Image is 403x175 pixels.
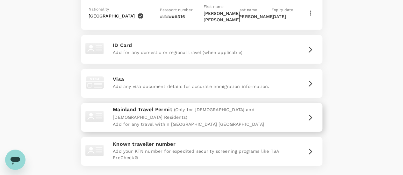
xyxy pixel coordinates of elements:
[83,37,106,60] img: id-card
[113,106,290,121] p: Mainland Travel Permit
[113,42,290,49] p: ID Card
[160,8,192,12] span: Passport number
[113,140,290,148] p: Known traveller number
[237,13,266,20] p: [PERSON_NAME]
[113,83,290,90] p: Add any visa document details for accurate immigration information.
[5,150,25,170] iframe: Button to launch messaging window, conversation in progress
[203,4,224,9] span: First name
[113,107,254,120] span: (Only for [DEMOGRAPHIC_DATA] and [DEMOGRAPHIC_DATA] Residents)
[113,121,290,127] p: Add for any travel within [GEOGRAPHIC_DATA] [GEOGRAPHIC_DATA]
[113,148,290,161] p: Add your KTN number for expedited security screening programs like TSA PreCheck®
[203,10,232,23] p: [PERSON_NAME] [PERSON_NAME]
[160,13,198,20] p: ######316
[237,8,257,12] span: Last name
[83,139,106,162] img: id-card
[89,13,135,19] p: [GEOGRAPHIC_DATA]
[271,13,299,20] p: [DATE]
[89,7,109,11] span: Nationality
[271,8,293,12] span: Expiry date
[83,71,106,94] img: visa
[113,76,290,83] p: Visa
[113,49,290,56] p: Add for any domestic or regional travel (when applicable)
[83,105,106,128] img: id-card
